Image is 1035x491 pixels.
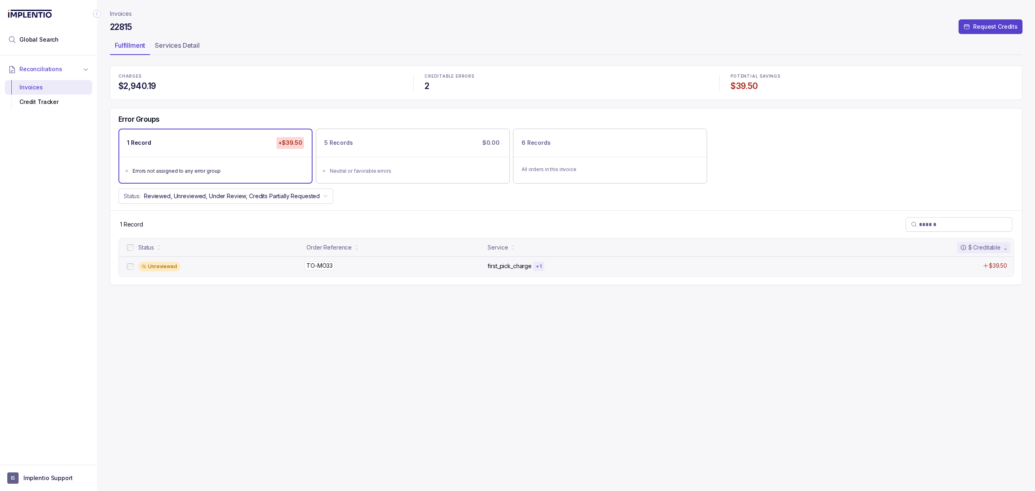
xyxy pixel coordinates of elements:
nav: breadcrumb [110,10,132,18]
span: Reconciliations [19,65,62,73]
h4: 22815 [110,21,132,33]
span: Global Search [19,36,59,44]
p: TO-MO33 [304,261,335,270]
p: Fulfillment [115,40,145,50]
h4: $2,940.19 [118,80,402,92]
input: checkbox-checkbox [127,263,133,270]
p: CREDITABLE ERRORS [425,74,708,79]
p: first_pick_charge [488,262,532,270]
p: Request Credits [973,23,1018,31]
li: Tab Services Detail [150,39,205,55]
div: Unreviewed [138,262,180,271]
p: CHARGES [118,74,402,79]
div: $ Creditable [960,243,1001,252]
div: Remaining page entries [120,220,143,229]
h5: Error Groups [118,115,160,124]
h4: 2 [425,80,708,92]
p: 1 Record [120,220,143,229]
button: Status:Reviewed, Unreviewed, Under Review, Credits Partially Requested [118,188,333,204]
p: + 1 [536,263,542,270]
div: Credit Tracker [11,95,86,109]
div: Reconciliations [5,78,92,111]
div: Collapse Icon [92,9,102,19]
p: $0.00 [481,137,501,148]
p: 6 Records [522,139,551,147]
a: Invoices [110,10,132,18]
div: Order Reference [306,243,352,252]
button: Request Credits [959,19,1022,34]
p: All orders in this invoice [522,165,699,174]
div: Service [488,243,508,252]
p: Status: [124,192,141,200]
div: Neutral or favorable errors [330,167,501,175]
button: User initialsImplentio Support [7,472,90,484]
p: Implentio Support [23,474,73,482]
input: checkbox-checkbox [127,244,133,251]
p: POTENTIAL SAVINGS [731,74,1014,79]
span: User initials [7,472,19,484]
p: Reviewed, Unreviewed, Under Review, Credits Partially Requested [144,192,320,200]
div: Errors not assigned to any error group [133,167,303,175]
p: +$39.50 [277,137,304,148]
p: Services Detail [155,40,200,50]
ul: Tab Group [110,39,1022,55]
p: 1 Record [127,139,151,147]
button: Reconciliations [5,60,92,78]
h4: $39.50 [731,80,1014,92]
div: Invoices [11,80,86,95]
li: Tab Fulfillment [110,39,150,55]
div: Status [138,243,154,252]
p: $39.50 [989,262,1007,270]
p: 5 Records [324,139,353,147]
